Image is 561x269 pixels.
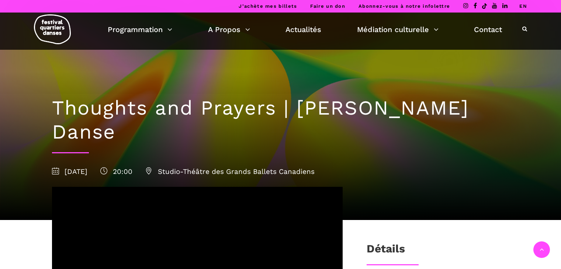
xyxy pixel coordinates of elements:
h1: Thoughts and Prayers | [PERSON_NAME] Danse [52,96,509,144]
img: logo-fqd-med [34,14,71,44]
a: Programmation [108,23,172,36]
a: Médiation culturelle [357,23,439,36]
span: Studio-Théâtre des Grands Ballets Canadiens [145,167,315,176]
a: Contact [474,23,502,36]
span: [DATE] [52,167,87,176]
a: Faire un don [310,3,345,9]
a: J’achète mes billets [239,3,297,9]
span: 20:00 [100,167,132,176]
a: A Propos [208,23,250,36]
h3: Détails [367,242,405,261]
a: Actualités [285,23,321,36]
a: EN [519,3,527,9]
a: Abonnez-vous à notre infolettre [359,3,450,9]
